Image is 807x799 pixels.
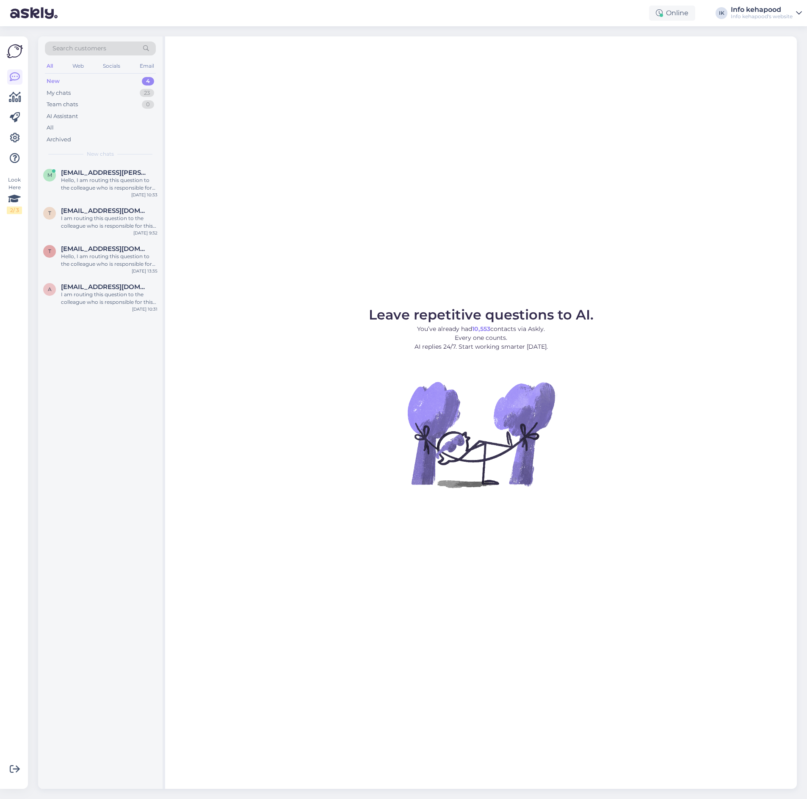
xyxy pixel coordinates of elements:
[47,100,78,109] div: Team chats
[61,253,158,268] div: Hello, I am routing this question to the colleague who is responsible for this topic. The reply m...
[138,61,156,72] div: Email
[87,150,114,158] span: New chats
[61,169,149,176] span: merilin.oja@mail.ee
[7,43,23,59] img: Askly Logo
[369,325,594,351] p: You’ve already had contacts via Askly. Every one counts. AI replies 24/7. Start working smarter [...
[45,61,55,72] div: All
[7,207,22,214] div: 2 / 3
[47,135,71,144] div: Archived
[142,100,154,109] div: 0
[7,176,22,214] div: Look Here
[132,268,158,274] div: [DATE] 13:35
[132,306,158,312] div: [DATE] 10:31
[61,291,158,306] div: I am routing this question to the colleague who is responsible for this topic. The reply might ta...
[131,192,158,198] div: [DATE] 10:33
[731,13,793,20] div: Info kehapood's website
[47,89,71,97] div: My chats
[48,286,52,292] span: a
[472,325,490,333] b: 10,553
[369,306,594,323] span: Leave repetitive questions to AI.
[142,77,154,85] div: 4
[53,44,106,53] span: Search customers
[61,215,158,230] div: I am routing this question to the colleague who is responsible for this topic. The reply might ta...
[48,210,51,216] span: t
[405,358,557,510] img: No Chat active
[61,283,149,291] span: adissova@gmail.com
[649,6,695,21] div: Online
[61,207,149,215] span: triinraja@gmail.com
[48,248,51,254] span: T
[731,6,802,20] a: Info kehapoodInfo kehapood's website
[140,89,154,97] div: 23
[47,112,78,121] div: AI Assistant
[61,176,158,192] div: Hello, I am routing this question to the colleague who is responsible for this topic. The reply m...
[133,230,158,236] div: [DATE] 9:32
[47,77,60,85] div: New
[101,61,122,72] div: Socials
[47,172,52,178] span: m
[71,61,86,72] div: Web
[731,6,793,13] div: Info kehapood
[47,124,54,132] div: All
[716,7,727,19] div: IK
[61,245,149,253] span: Triiinu18@gmail.com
